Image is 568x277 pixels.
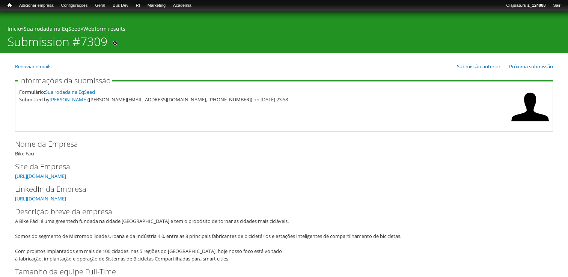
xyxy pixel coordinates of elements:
a: Academia [169,2,195,9]
a: Marketing [144,2,169,9]
a: Sua rodada na EqSeed [45,89,95,95]
a: Submissão anterior [457,63,500,70]
a: Reenviar e-mails [15,63,51,70]
label: LinkedIn da Empresa [15,184,541,195]
span: Início [8,3,12,8]
a: Olájoao.ruiz_124888 [502,2,549,9]
a: Sua rodada na EqSeed [24,25,81,32]
a: RI [132,2,144,9]
a: Webform results [83,25,125,32]
strong: joao.ruiz_124888 [513,3,546,8]
label: Descrição breve da empresa [15,206,541,217]
legend: Informações da submissão [18,77,112,84]
a: Sair [549,2,564,9]
div: Submitted by ([PERSON_NAME][EMAIL_ADDRESS][DOMAIN_NAME], [PHONE_NUMBER]) on [DATE] 23:58 [19,96,508,103]
a: [URL][DOMAIN_NAME] [15,195,66,202]
a: [URL][DOMAIN_NAME] [15,173,66,179]
div: Bike Fáci [15,138,553,157]
div: A Bike Fácil é uma greentech fundada na cidade [GEOGRAPHIC_DATA] e tem o propósito de tornar as c... [15,217,548,262]
a: Bus Dev [109,2,132,9]
a: [PERSON_NAME] [50,96,87,103]
a: Geral [91,2,109,9]
a: Adicionar empresa [15,2,57,9]
div: Formulário: [19,88,508,96]
a: Próxima submissão [509,63,553,70]
img: Foto de Yuri Reck [511,88,549,126]
a: Ver perfil do usuário. [511,120,549,127]
a: Início [8,25,21,32]
label: Nome da Empresa [15,138,541,150]
a: Configurações [57,2,92,9]
h1: Submission #7309 [8,35,107,53]
a: Início [4,2,15,9]
label: Site da Empresa [15,161,541,172]
div: » » [8,25,560,35]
